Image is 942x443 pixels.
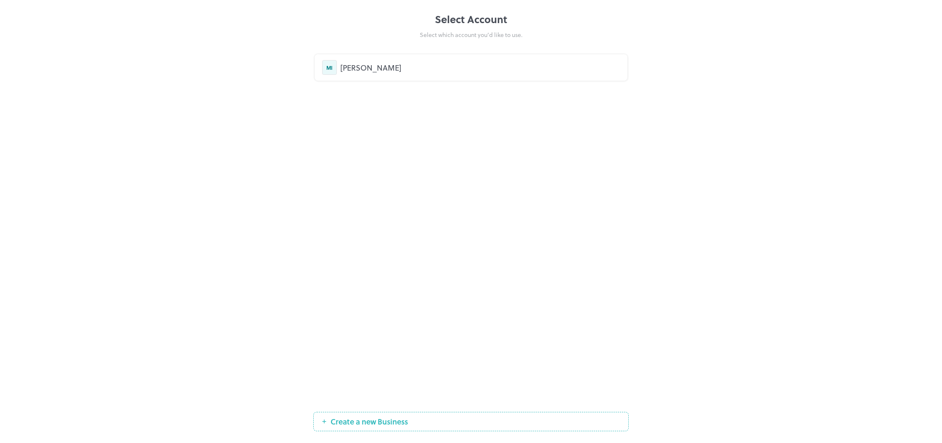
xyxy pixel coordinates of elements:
[322,60,337,75] div: MI
[313,412,629,431] button: Create a new Business
[326,417,412,426] span: Create a new Business
[313,12,629,27] div: Select Account
[313,30,629,39] div: Select which account you’d like to use.
[340,62,620,73] div: [PERSON_NAME]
